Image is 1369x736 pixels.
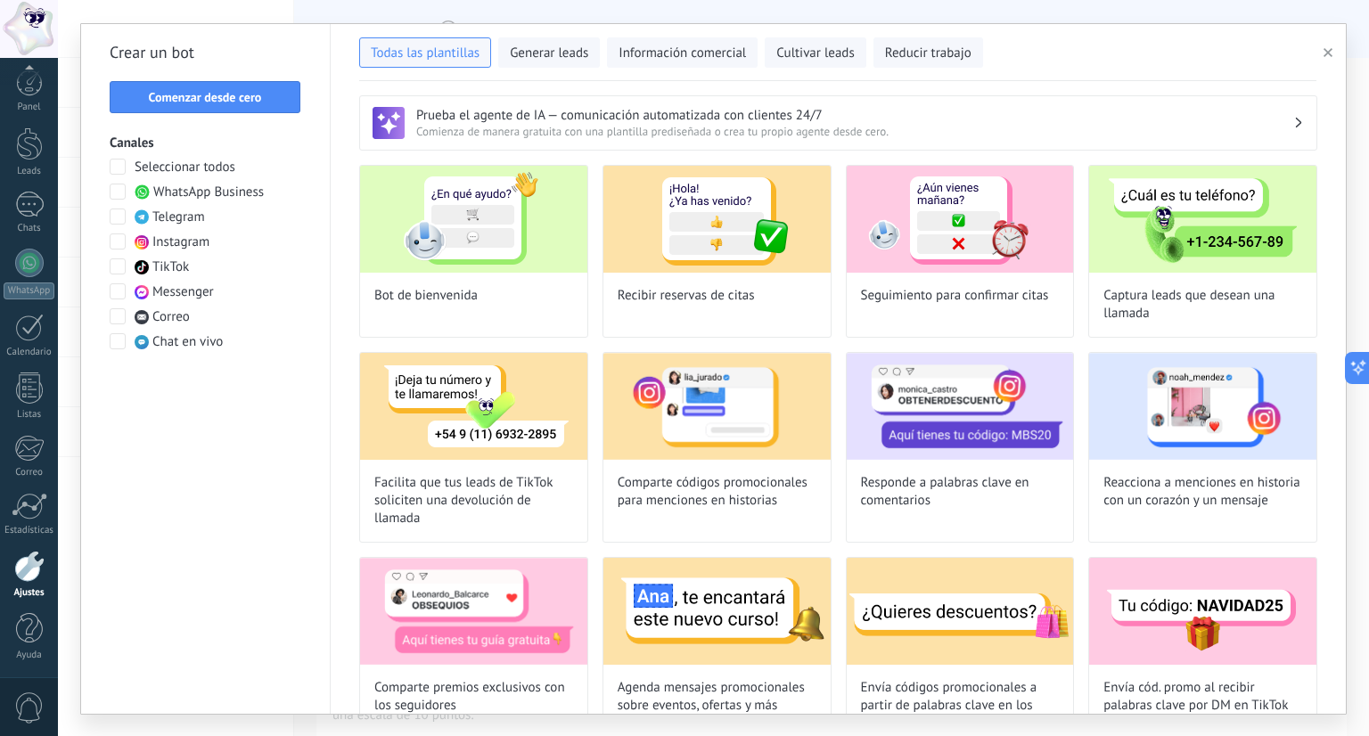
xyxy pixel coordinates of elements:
div: Chats [4,223,55,234]
h2: Crear un bot [110,38,301,67]
div: Estadísticas [4,525,55,536]
span: Envía cód. promo al recibir palabras clave por DM en TikTok [1103,679,1302,715]
span: WhatsApp Business [153,184,264,201]
div: Calendario [4,347,55,358]
img: Facilita que tus leads de TikTok soliciten una devolución de llamada [360,353,587,460]
button: Generar leads [498,37,600,68]
span: Cultivar leads [776,45,854,62]
span: Reducir trabajo [885,45,971,62]
h3: Canales [110,135,301,151]
span: Agenda mensajes promocionales sobre eventos, ofertas y más [618,679,816,715]
span: Generar leads [510,45,588,62]
span: Comienza de manera gratuita con una plantilla prediseñada o crea tu propio agente desde cero. [416,124,1293,139]
span: Captura leads que desean una llamada [1103,287,1302,323]
img: Responde a palabras clave en comentarios [847,353,1074,460]
button: Reducir trabajo [873,37,983,68]
button: Cultivar leads [765,37,865,68]
div: WhatsApp [4,282,54,299]
span: Envía códigos promocionales a partir de palabras clave en los mensajes [861,679,1060,732]
span: Chat en vivo [152,333,223,351]
span: Telegram [152,209,205,226]
div: Leads [4,166,55,177]
img: Reacciona a menciones en historia con un corazón y un mensaje [1089,353,1316,460]
img: Bot de bienvenida [360,166,587,273]
div: Correo [4,467,55,478]
h3: Prueba el agente de IA — comunicación automatizada con clientes 24/7 [416,107,1293,124]
span: Reacciona a menciones en historia con un corazón y un mensaje [1103,474,1302,510]
div: Ayuda [4,650,55,661]
span: Comenzar desde cero [149,91,262,103]
span: Comparte códigos promocionales para menciones en historias [618,474,816,510]
span: Recibir reservas de citas [618,287,755,305]
span: Seguimiento para confirmar citas [861,287,1049,305]
span: Messenger [152,283,214,301]
span: TikTok [152,258,189,276]
span: Todas las plantillas [371,45,480,62]
span: Correo [152,308,190,326]
div: Listas [4,409,55,421]
img: Agenda mensajes promocionales sobre eventos, ofertas y más [603,558,831,665]
span: Información comercial [619,45,746,62]
div: Ajustes [4,587,55,599]
span: Bot de bienvenida [374,287,478,305]
span: Facilita que tus leads de TikTok soliciten una devolución de llamada [374,474,573,527]
span: Comparte premios exclusivos con los seguidores [374,679,573,715]
img: Comparte premios exclusivos con los seguidores [360,558,587,665]
button: Todas las plantillas [359,37,491,68]
img: Seguimiento para confirmar citas [847,166,1074,273]
img: Recibir reservas de citas [603,166,831,273]
button: Comenzar desde cero [110,81,300,113]
img: Captura leads que desean una llamada [1089,166,1316,273]
span: Seleccionar todos [135,159,235,176]
span: Instagram [152,233,209,251]
span: Responde a palabras clave en comentarios [861,474,1060,510]
img: Comparte códigos promocionales para menciones en historias [603,353,831,460]
div: Panel [4,102,55,113]
img: Envía cód. promo al recibir palabras clave por DM en TikTok [1089,558,1316,665]
button: Información comercial [607,37,758,68]
img: Envía códigos promocionales a partir de palabras clave en los mensajes [847,558,1074,665]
